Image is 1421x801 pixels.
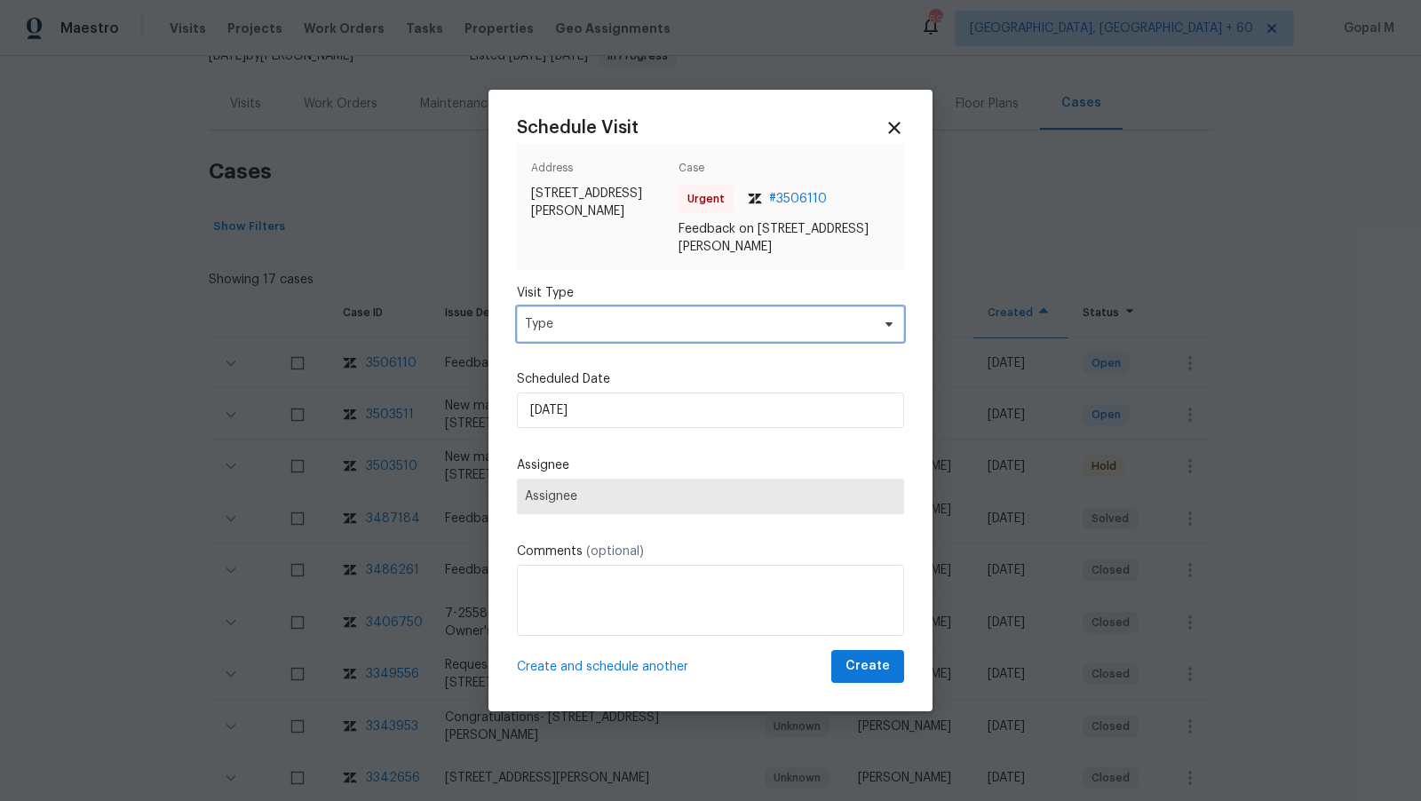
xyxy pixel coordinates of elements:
input: M/D/YYYY [517,393,904,428]
span: Urgent [687,190,732,208]
span: [STREET_ADDRESS][PERSON_NAME] [531,185,671,220]
button: Create [831,650,904,683]
span: (optional) [586,545,644,558]
span: Create [845,655,890,678]
span: Schedule Visit [517,119,639,137]
img: Zendesk Logo Icon [748,194,762,204]
span: Assignee [525,489,896,504]
label: Visit Type [517,284,904,302]
span: # 3506110 [769,190,827,208]
label: Comments [517,543,904,560]
span: Feedback on [STREET_ADDRESS][PERSON_NAME] [679,220,890,256]
span: Address [531,159,671,185]
span: Create and schedule another [517,658,688,676]
label: Assignee [517,456,904,474]
label: Scheduled Date [517,370,904,388]
span: Type [525,315,870,333]
span: Case [679,159,890,185]
span: Close [885,118,904,138]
